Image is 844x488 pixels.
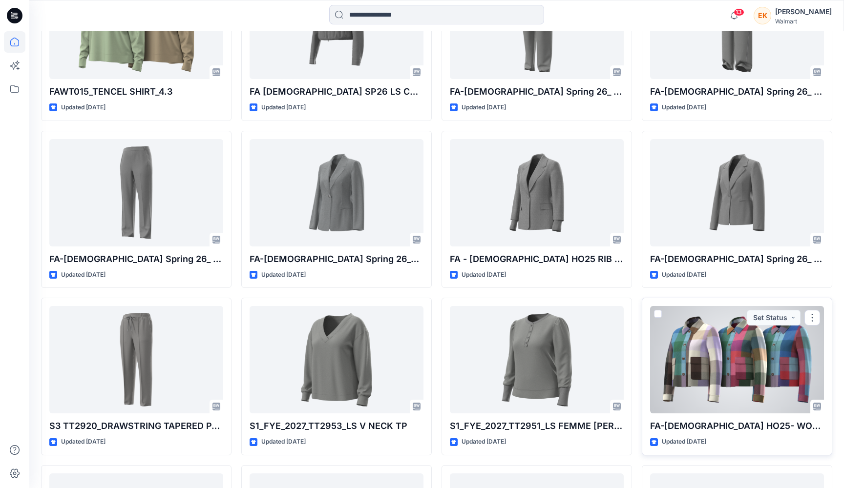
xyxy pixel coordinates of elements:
[450,139,624,246] a: FA - Ladies HO25 RIB CUFF SINGLE BREASTED BLAZER
[775,18,832,25] div: Walmart
[49,85,223,99] p: FAWT015_TENCEL SHIRT_4.3
[650,252,824,266] p: FA-[DEMOGRAPHIC_DATA] Spring 26_ PIPED SINGLE BREASTED BLAZER
[49,252,223,266] p: FA-[DEMOGRAPHIC_DATA] Spring 26_ MR [PERSON_NAME] STRAIGHT LEG TROUSER
[261,270,306,280] p: Updated [DATE]
[450,252,624,266] p: FA - [DEMOGRAPHIC_DATA] HO25 RIB CUFF SINGLE BREASTED BLAZER
[61,102,105,113] p: Updated [DATE]
[450,419,624,433] p: S1_FYE_2027_TT2951_LS FEMME [PERSON_NAME]
[462,437,506,447] p: Updated [DATE]
[662,102,706,113] p: Updated [DATE]
[250,306,423,413] a: S1_FYE_2027_TT2953_LS V NECK TP
[250,252,423,266] p: FA-[DEMOGRAPHIC_DATA] Spring 26_SINGLE BREASTED BLAZER
[650,306,824,413] a: FA-Ladies HO25- WOOL CHORE JACKET
[462,102,506,113] p: Updated [DATE]
[250,139,423,246] a: FA-Ladies Spring 26_SINGLE BREASTED BLAZER
[650,85,824,99] p: FA-[DEMOGRAPHIC_DATA] Spring 26_ E-WAIST DRAPY SIDE STRIPE PANT
[775,6,832,18] div: [PERSON_NAME]
[261,437,306,447] p: Updated [DATE]
[734,8,744,16] span: 13
[450,85,624,99] p: FA-[DEMOGRAPHIC_DATA] Spring 26_ MR [PERSON_NAME] TAPERED TROUSER
[462,270,506,280] p: Updated [DATE]
[261,102,306,113] p: Updated [DATE]
[754,7,771,24] div: EK
[450,306,624,413] a: S1_FYE_2027_TT2951_LS FEMME HENLEY
[662,437,706,447] p: Updated [DATE]
[250,85,423,99] p: FA [DEMOGRAPHIC_DATA] SP26 LS COLLARED CROPPED JACKET
[49,306,223,413] a: S3 TT2920_DRAWSTRING TAPERED PANT WITH PINTUCK
[49,419,223,433] p: S3 TT2920_DRAWSTRING TAPERED PANT WITH PINTUCK
[61,437,105,447] p: Updated [DATE]
[61,270,105,280] p: Updated [DATE]
[49,139,223,246] a: FA-Ladies Spring 26_ MR CROPPED STRAIGHT LEG TROUSER
[250,419,423,433] p: S1_FYE_2027_TT2953_LS V NECK TP
[650,419,824,433] p: FA-[DEMOGRAPHIC_DATA] HO25- WOOL CHORE JACKET
[650,139,824,246] a: FA-Ladies Spring 26_ PIPED SINGLE BREASTED BLAZER
[662,270,706,280] p: Updated [DATE]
